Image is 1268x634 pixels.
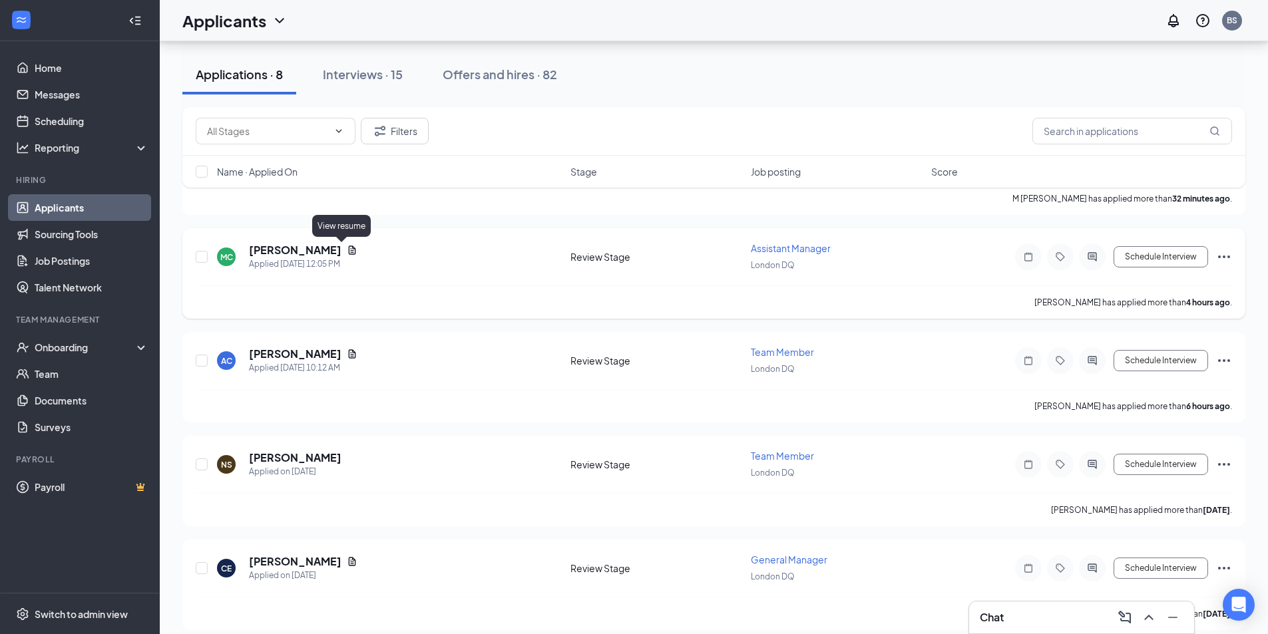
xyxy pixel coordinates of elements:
[35,221,148,247] a: Sourcing Tools
[207,124,328,138] input: All Stages
[1052,355,1068,366] svg: Tag
[372,123,388,139] svg: Filter
[249,569,357,582] div: Applied on [DATE]
[1162,607,1183,628] button: Minimize
[1117,609,1133,625] svg: ComposeMessage
[1216,456,1232,472] svg: Ellipses
[221,459,232,470] div: NS
[1114,350,1208,371] button: Schedule Interview
[1032,118,1232,144] input: Search in applications
[35,194,148,221] a: Applicants
[751,364,795,374] span: London DQ
[1084,459,1100,470] svg: ActiveChat
[35,474,148,500] a: PayrollCrown
[751,260,795,270] span: London DQ
[249,257,357,271] div: Applied [DATE] 12:05 PM
[35,361,148,387] a: Team
[16,341,29,354] svg: UserCheck
[35,387,148,414] a: Documents
[1020,251,1036,262] svg: Note
[323,66,403,82] div: Interviews · 15
[1216,560,1232,576] svg: Ellipses
[196,66,283,82] div: Applications · 8
[35,247,148,274] a: Job Postings
[16,607,29,621] svg: Settings
[1165,13,1181,29] svg: Notifications
[1051,504,1232,516] p: [PERSON_NAME] has applied more than .
[751,242,831,254] span: Assistant Manager
[35,607,128,621] div: Switch to admin view
[182,9,266,32] h1: Applicants
[751,450,814,462] span: Team Member
[751,165,801,178] span: Job posting
[347,556,357,567] svg: Document
[249,465,341,478] div: Applied on [DATE]
[1052,251,1068,262] svg: Tag
[1203,505,1230,515] b: [DATE]
[35,55,148,81] a: Home
[751,346,814,358] span: Team Member
[220,251,233,263] div: MC
[35,274,148,301] a: Talent Network
[570,561,743,575] div: Review Stage
[35,141,149,154] div: Reporting
[1052,563,1068,573] svg: Tag
[249,554,341,569] h5: [PERSON_NAME]
[16,454,146,465] div: Payroll
[1084,251,1100,262] svg: ActiveChat
[272,13,288,29] svg: ChevronDown
[15,13,28,27] svg: WorkstreamLogo
[1084,563,1100,573] svg: ActiveChat
[1138,607,1160,628] button: ChevronUp
[1227,15,1237,26] div: BS
[249,450,341,465] h5: [PERSON_NAME]
[221,355,232,367] div: AC
[1114,454,1208,475] button: Schedule Interview
[1186,401,1230,411] b: 6 hours ago
[35,81,148,108] a: Messages
[1114,557,1208,579] button: Schedule Interview
[1216,353,1232,369] svg: Ellipses
[217,165,298,178] span: Name · Applied On
[16,141,29,154] svg: Analysis
[1216,249,1232,265] svg: Ellipses
[35,108,148,134] a: Scheduling
[35,341,137,354] div: Onboarding
[312,215,371,237] div: View resume
[249,361,357,375] div: Applied [DATE] 10:12 AM
[249,243,341,257] h5: [PERSON_NAME]
[347,349,357,359] svg: Document
[570,458,743,471] div: Review Stage
[16,174,146,186] div: Hiring
[1203,609,1230,619] b: [DATE]
[347,245,357,255] svg: Document
[751,571,795,581] span: London DQ
[35,414,148,440] a: Surveys
[249,347,341,361] h5: [PERSON_NAME]
[221,563,232,574] div: CE
[361,118,429,144] button: Filter Filters
[333,126,344,136] svg: ChevronDown
[128,14,142,27] svg: Collapse
[1114,607,1136,628] button: ComposeMessage
[980,610,1004,625] h3: Chat
[1195,13,1211,29] svg: QuestionInfo
[16,314,146,325] div: Team Management
[931,165,958,178] span: Score
[1020,355,1036,366] svg: Note
[1020,563,1036,573] svg: Note
[751,468,795,478] span: London DQ
[1052,459,1068,470] svg: Tag
[1084,355,1100,366] svg: ActiveChat
[1165,609,1181,625] svg: Minimize
[1034,400,1232,412] p: [PERSON_NAME] has applied more than .
[1223,589,1255,621] div: Open Intercom Messenger
[1114,246,1208,267] button: Schedule Interview
[1209,126,1220,136] svg: MagnifyingGlass
[1020,459,1036,470] svg: Note
[1186,297,1230,307] b: 4 hours ago
[570,165,597,178] span: Stage
[443,66,557,82] div: Offers and hires · 82
[570,250,743,263] div: Review Stage
[570,354,743,367] div: Review Stage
